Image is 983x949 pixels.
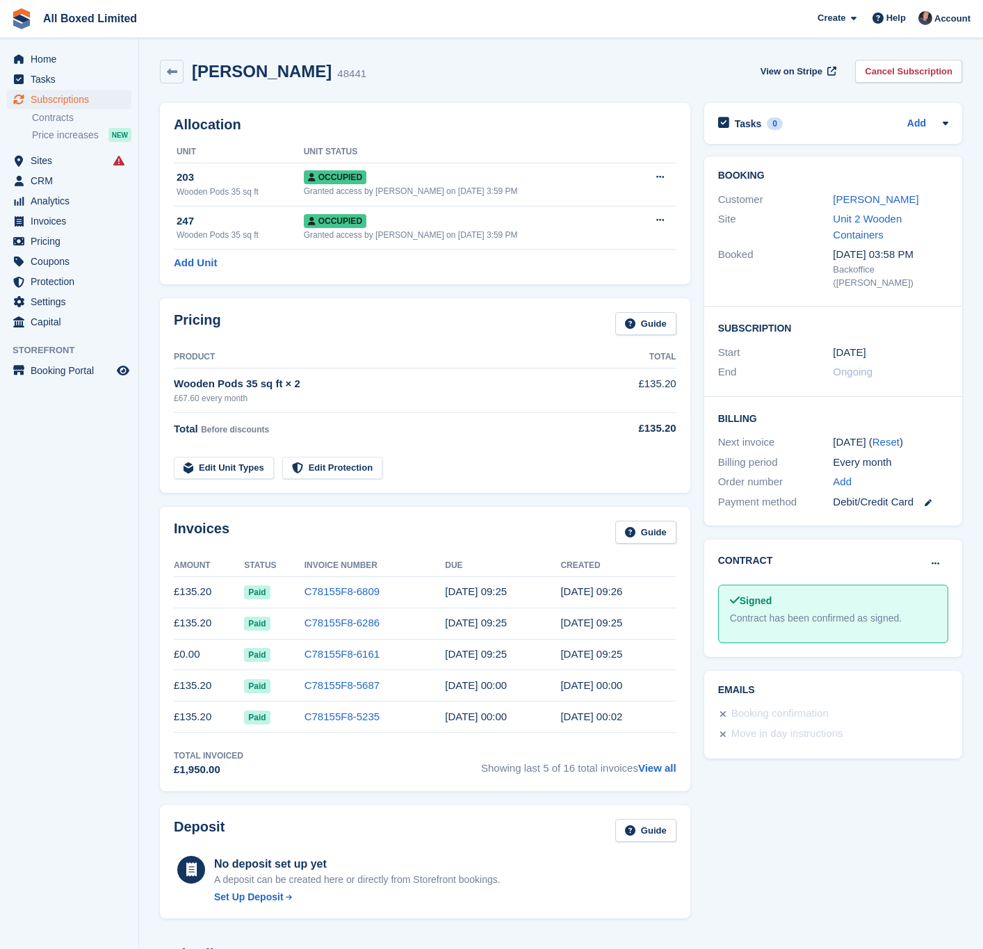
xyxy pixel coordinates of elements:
[718,247,834,290] div: Booked
[560,648,622,660] time: 2025-08-26 08:25:26 UTC
[304,585,380,597] a: C78155F8-6809
[599,421,676,437] div: £135.20
[755,60,839,83] a: View on Stripe
[718,494,834,510] div: Payment method
[599,368,676,412] td: £135.20
[615,819,676,842] a: Guide
[174,346,599,368] th: Product
[201,425,269,435] span: Before discounts
[833,474,852,490] a: Add
[304,170,366,184] span: Occupied
[445,711,507,722] time: 2025-07-01 23:00:00 UTC
[7,312,131,332] a: menu
[108,128,131,142] div: NEW
[31,272,114,291] span: Protection
[7,49,131,69] a: menu
[113,155,124,166] i: Smart entry sync failures have occurred
[7,292,131,311] a: menu
[304,648,380,660] a: C78155F8-6161
[214,873,501,887] p: A deposit can be created here or directly from Storefront bookings.
[304,185,632,197] div: Granted access by [PERSON_NAME] on [DATE] 3:59 PM
[560,585,622,597] time: 2025-09-30 08:26:09 UTC
[718,170,948,181] h2: Booking
[7,171,131,190] a: menu
[560,617,622,628] time: 2025-08-31 08:25:35 UTC
[918,11,932,25] img: Dan Goss
[761,65,822,79] span: View on Stripe
[718,345,834,361] div: Start
[718,192,834,208] div: Customer
[304,711,380,722] a: C78155F8-5235
[31,211,114,231] span: Invoices
[7,252,131,271] a: menu
[304,555,446,577] th: Invoice Number
[214,890,501,905] a: Set Up Deposit
[13,343,138,357] span: Storefront
[735,117,762,130] h2: Tasks
[31,191,114,211] span: Analytics
[833,193,918,205] a: [PERSON_NAME]
[7,272,131,291] a: menu
[32,127,131,143] a: Price increases NEW
[244,585,270,599] span: Paid
[599,346,676,368] th: Total
[244,648,270,662] span: Paid
[244,679,270,693] span: Paid
[31,312,114,332] span: Capital
[115,362,131,379] a: Preview store
[177,186,304,198] div: Wooden Pods 35 sq ft
[445,617,507,628] time: 2025-09-01 08:25:18 UTC
[31,361,114,380] span: Booking Portal
[192,62,332,81] h2: [PERSON_NAME]
[282,457,382,480] a: Edit Protection
[174,762,243,778] div: £1,950.00
[31,252,114,271] span: Coupons
[177,170,304,186] div: 203
[174,639,244,670] td: £0.00
[244,555,304,577] th: Status
[304,617,380,628] a: C78155F8-6286
[174,392,599,405] div: £67.60 every month
[833,366,872,378] span: Ongoing
[615,312,676,335] a: Guide
[174,819,225,842] h2: Deposit
[174,521,229,544] h2: Invoices
[244,711,270,724] span: Paid
[31,292,114,311] span: Settings
[560,679,622,691] time: 2025-07-30 23:00:17 UTC
[560,555,676,577] th: Created
[718,411,948,425] h2: Billing
[174,376,599,392] div: Wooden Pods 35 sq ft × 2
[174,749,243,762] div: Total Invoiced
[445,679,507,691] time: 2025-07-31 23:00:00 UTC
[718,364,834,380] div: End
[718,321,948,334] h2: Subscription
[174,576,244,608] td: £135.20
[481,749,676,778] span: Showing last 5 of 16 total invoices
[174,312,221,335] h2: Pricing
[638,762,676,774] a: View all
[730,611,936,626] div: Contract has been confirmed as signed.
[31,90,114,109] span: Subscriptions
[445,585,507,597] time: 2025-10-01 08:25:18 UTC
[718,685,948,696] h2: Emails
[730,594,936,608] div: Signed
[337,66,366,82] div: 48441
[7,211,131,231] a: menu
[818,11,845,25] span: Create
[833,455,948,471] div: Every month
[7,361,131,380] a: menu
[731,726,843,743] div: Move in day instructions
[177,229,304,241] div: Wooden Pods 35 sq ft
[174,117,676,133] h2: Allocation
[214,856,501,873] div: No deposit set up yet
[718,455,834,471] div: Billing period
[886,11,906,25] span: Help
[304,141,632,163] th: Unit Status
[174,457,274,480] a: Edit Unit Types
[445,555,560,577] th: Due
[31,171,114,190] span: CRM
[214,890,284,905] div: Set Up Deposit
[174,423,198,435] span: Total
[32,129,99,142] span: Price increases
